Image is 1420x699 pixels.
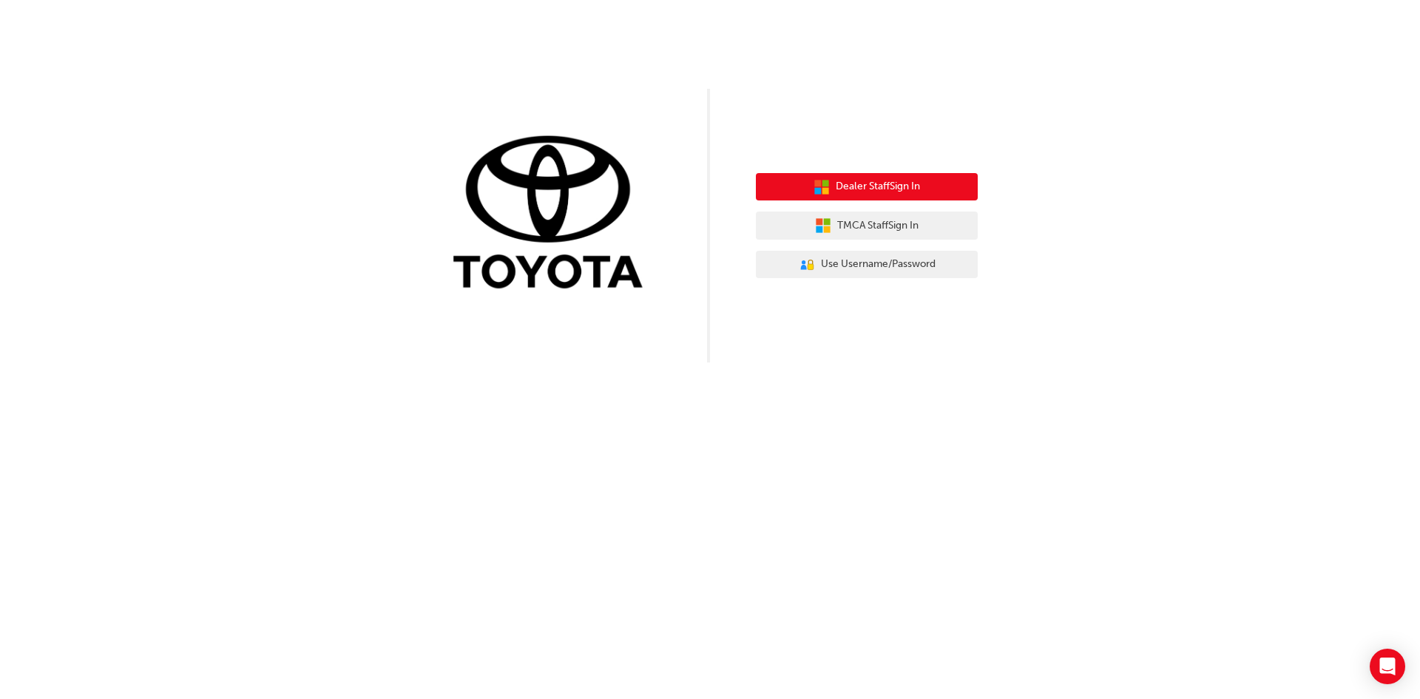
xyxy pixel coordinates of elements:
button: Dealer StaffSign In [756,173,978,201]
span: Use Username/Password [821,256,936,273]
img: Trak [442,132,664,296]
span: TMCA Staff Sign In [837,217,919,234]
button: TMCA StaffSign In [756,212,978,240]
div: Open Intercom Messenger [1370,649,1405,684]
span: Dealer Staff Sign In [836,178,920,195]
button: Use Username/Password [756,251,978,279]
